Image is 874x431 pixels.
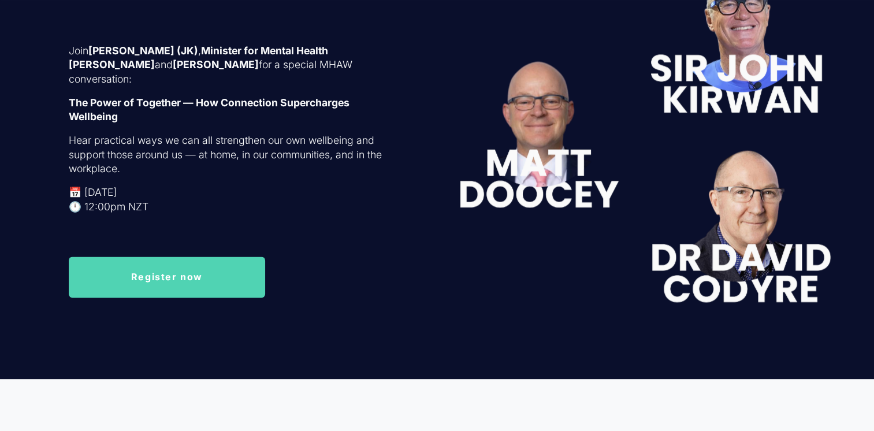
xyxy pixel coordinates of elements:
[69,133,400,176] p: Hear practical ways we can all strengthen our own wellbeing and support those around us — at home...
[69,185,400,214] p: 📅 [DATE] 🕛 12:00pm NZT
[69,44,400,87] p: Join , and for a special MHAW conversation:
[69,96,352,123] strong: The Power of Together — How Connection Supercharges Wellbeing
[173,58,259,70] strong: [PERSON_NAME]
[69,257,265,298] a: Register now
[88,44,198,57] strong: [PERSON_NAME] (JK)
